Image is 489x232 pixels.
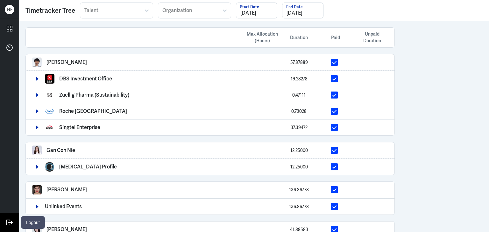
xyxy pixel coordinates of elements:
[59,125,100,130] p: Singtel Enterprise
[45,106,54,116] img: Roche Asia Pacific
[289,204,309,209] span: 136.86778
[5,5,14,14] div: H F
[236,3,277,18] input: Start Date
[26,219,40,226] p: Logout
[45,90,54,100] img: Zuellig Pharma (Sustainability)
[32,146,42,155] img: Gan Con Nie
[46,187,87,193] p: [PERSON_NAME]
[356,31,388,44] span: Unpaid Duration
[45,123,54,132] img: Singtel Enterprise
[25,6,75,15] div: Timetracker Tree
[291,125,308,130] span: 37.39472
[291,76,308,82] span: 19.28278
[45,204,82,209] p: Unlinked Events
[290,164,308,170] span: 12.25000
[290,34,308,41] span: Duration
[290,59,308,65] span: 57.87889
[59,108,127,114] p: Roche [GEOGRAPHIC_DATA]
[291,108,307,114] span: 0.73028
[45,162,54,172] img: Myopia Profile
[32,185,42,194] img: Lucy Koleva
[59,92,129,98] p: Zuellig Pharma (Sustainability)
[282,3,323,18] input: End Date
[45,74,54,84] img: DBS Investment Office
[32,58,42,67] img: Arief Bahari
[59,76,112,82] p: DBS Investment Office
[292,92,306,98] span: 0.47111
[315,34,356,41] div: Paid
[59,164,117,170] p: [MEDICAL_DATA] Profile
[46,147,75,153] p: Gan Con Nie
[46,59,87,65] p: [PERSON_NAME]
[289,187,309,193] span: 136.86778
[242,31,283,44] div: Max Allocation (Hours)
[290,147,308,153] span: 12.25000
